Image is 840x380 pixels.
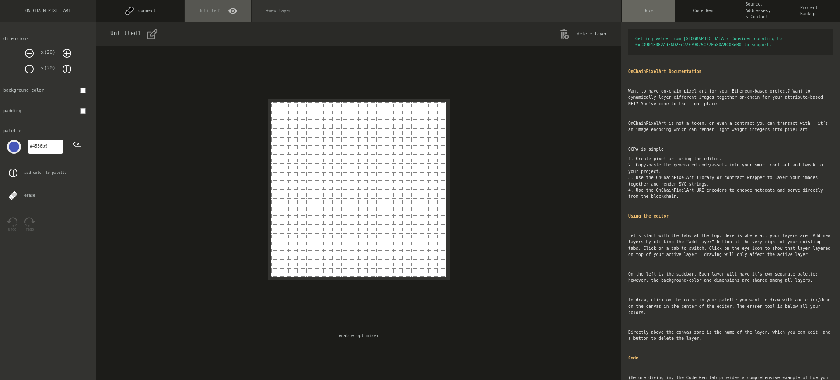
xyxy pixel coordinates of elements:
[41,65,56,73] dix: y( 20 )
[3,128,93,202] div: palette
[3,36,93,73] div: dimensions
[9,166,98,180] div: add color to palette
[7,189,96,203] div: erase
[628,329,833,342] span: Directly above the canvas zone is the name of the layer, which you can edit, and a button to dele...
[628,355,833,361] span: Code
[3,108,21,114] div: padding
[628,213,833,219] span: Using the editor
[339,333,379,339] button: enable optimizer
[628,146,833,152] span: OCPA is simple:
[3,87,44,93] div: background color
[628,162,833,175] li: 2. Copy-paste the generated code/assets into your smart contract and tweak to your project.
[199,8,221,14] span: Untitled1
[628,29,833,55] span: Getting value from [GEOGRAPHIC_DATA]? Consider donating to 0xC39043082AdF6D2Ec27F79075C77Fb80A9C0...
[628,156,833,162] li: 1. Create pixel art using the editor.
[628,69,833,75] span: OnChainPixelArt Documentation
[628,271,833,284] span: On the left is the sidebar. Each layer will have it’s own separate palette; however, the backgrou...
[24,217,35,232] button: redo
[560,29,607,39] button: delete layer
[628,233,833,258] span: Let’s start with the tabs at the top. Here is where all your layers are. Add new layers by clicki...
[628,187,833,200] li: 4. Use the OnChainPixelArt URI encoders to encode metadata and serve directly from the blockchain.
[110,29,140,39] div: Untitled1
[628,297,833,316] span: To draw, click on the color in your palette you want to draw with and click/drag on the canvas in...
[7,217,17,232] button: undo
[628,121,833,133] span: OnChainPixelArt is not a token, or even a contract you can transact with - it’s an image encoding...
[41,49,56,58] dix: x( 20 )
[628,175,833,187] li: 3. Use the OnChainPixelArt library or contract wrapper to layer your images together and render S...
[628,88,833,107] span: Want to have on-chain pixel art for your Ethereum-based project? Want to dynamically layer differ...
